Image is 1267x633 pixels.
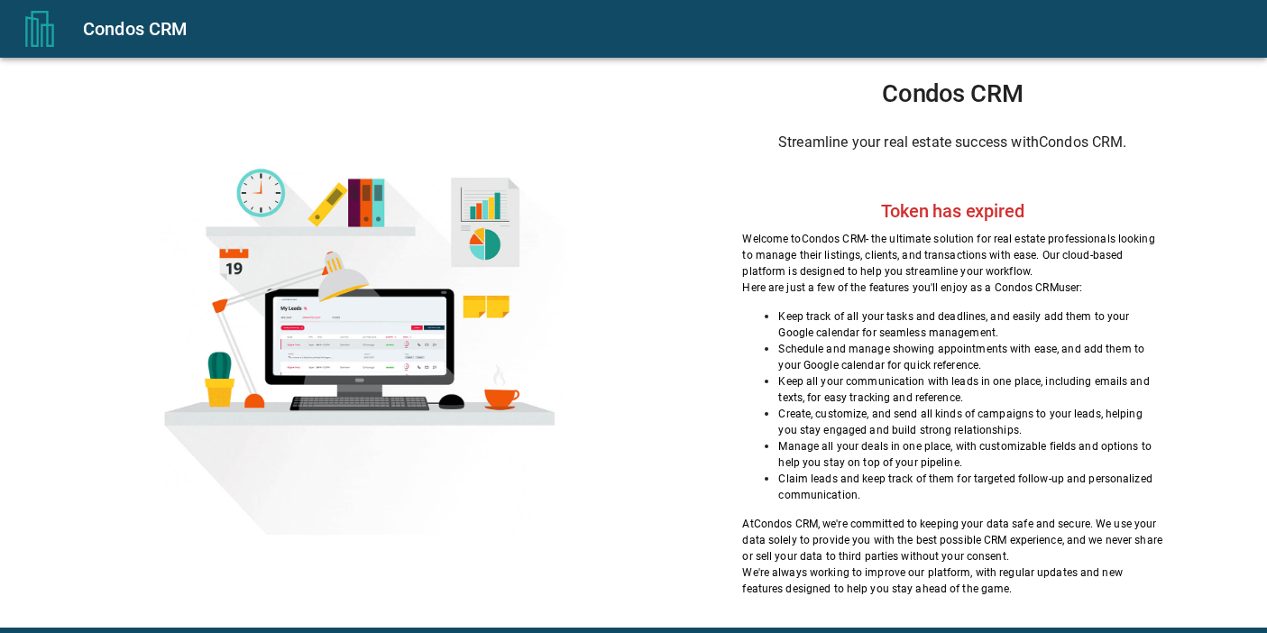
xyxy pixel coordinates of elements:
p: Schedule and manage showing appointments with ease, and add them to your Google calendar for quic... [778,341,1162,373]
h1: Condos CRM [742,79,1162,108]
p: Claim leads and keep track of them for targeted follow-up and personalized communication. [778,471,1162,503]
div: Condos CRM [83,14,1245,43]
p: Manage all your deals in one place, with customizable fields and options to help you stay on top ... [778,438,1162,471]
h2: Token has expired [881,200,1024,222]
p: Keep all your communication with leads in one place, including emails and texts, for easy trackin... [778,373,1162,406]
p: Welcome to Condos CRM - the ultimate solution for real estate professionals looking to manage the... [742,231,1162,280]
h6: Streamline your real estate success with Condos CRM . [742,130,1162,155]
p: Create, customize, and send all kinds of campaigns to your leads, helping you stay engaged and bu... [778,406,1162,438]
p: At Condos CRM , we're committed to keeping your data safe and secure. We use your data solely to ... [742,516,1162,564]
p: We're always working to improve our platform, with regular updates and new features designed to h... [742,564,1162,597]
p: Here are just a few of the features you'll enjoy as a Condos CRM user: [742,280,1162,296]
p: Keep track of all your tasks and deadlines, and easily add them to your Google calendar for seaml... [778,308,1162,341]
